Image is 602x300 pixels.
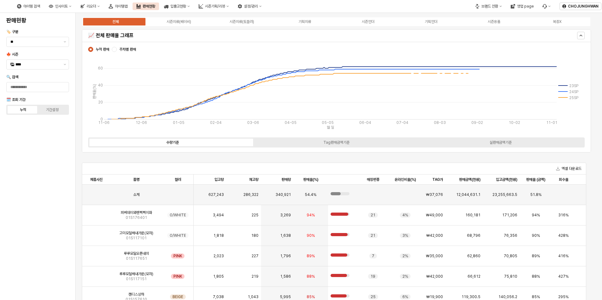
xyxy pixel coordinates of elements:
[367,177,379,182] span: 매장편중
[426,233,443,238] span: ₩42,000
[303,177,318,182] span: 판매율(%)
[133,177,139,182] span: 품명
[205,4,225,8] div: 시즌기획/리뷰
[456,192,480,197] span: 12,044,631.1
[459,177,480,182] span: 판매금액(천원)
[371,294,376,299] span: 25
[371,213,375,218] span: 21
[126,276,147,281] span: 01S117151
[61,37,69,47] button: 제안 사항 표시
[532,274,540,279] span: 88%
[88,32,459,39] h5: 📈 전체 판매율 그래프
[213,294,224,299] span: 7,038
[173,294,183,299] span: BEIGE
[170,233,186,238] span: O/WHITE
[20,108,26,112] div: 누적
[426,213,443,218] span: ₩49,000
[280,213,291,218] span: 3,269
[55,4,68,8] div: 인사이트
[249,177,258,182] span: 재고량
[160,3,194,10] button: 입출고현황
[6,17,69,24] h4: 판매현황
[105,3,131,10] button: 아이템맵
[90,177,103,182] span: 제품사진
[6,75,18,79] span: 🔍 검색
[124,251,149,256] span: 루루모달오픈내의
[426,274,443,279] span: ₩42,000
[558,233,569,238] span: 428%
[112,19,119,24] div: 전체
[504,253,517,258] span: 70,805
[251,233,258,238] span: 180
[9,107,38,113] label: 누적
[243,192,258,197] span: 286,322
[6,52,18,57] span: 🍁 시즌
[90,140,254,145] label: 수량기준
[553,19,561,24] div: 복종X
[175,177,181,182] span: 컬러
[362,19,374,24] div: 시즌언더
[275,192,291,197] span: 340,921
[280,253,291,258] span: 1,796
[425,19,437,24] div: 기획언더
[526,177,545,182] span: 판매율 (금액)
[214,177,224,182] span: 입고량
[298,19,311,24] div: 기획의류
[400,19,463,25] label: 기획언더
[234,3,265,10] button: 설정/관리
[467,253,480,258] span: 62,860
[504,274,517,279] span: 75,810
[195,3,233,10] button: 시즌기획/리뷰
[46,108,59,112] div: 기간설정
[210,19,273,25] label: 시즌의류(토들러)
[119,271,153,276] span: 루루모달배내가운(모자)
[402,253,408,258] span: 2%
[323,140,349,145] div: Tag판매금액기준
[307,233,315,238] span: 90%
[147,19,210,25] label: 시즌의류(베이비)
[558,274,569,279] span: 427%
[126,256,147,261] span: 01S117651
[173,253,182,258] span: PINK
[492,192,517,197] span: 23,255,663.5
[432,177,443,182] span: TAG가
[371,233,375,238] span: 21
[170,213,186,218] span: O/WHITE
[6,97,26,102] span: 🗓️ 조회 기간
[462,294,480,299] span: 119,300.5
[6,30,18,34] span: 🏷️ 구분
[166,140,179,145] div: 수량기준
[84,19,147,25] label: 전체
[467,233,480,238] span: 68,796
[507,3,537,10] div: 영업 page
[38,107,67,113] label: 기간설정
[96,47,109,52] span: 누적 판매
[307,274,315,279] span: 88%
[568,4,599,9] p: CHOJUNGHWAN
[402,233,408,238] span: 3%
[530,192,542,197] span: 51.8%
[517,4,534,8] div: 영업 page
[559,3,601,10] button: CHOJUNGHWAN
[115,4,128,8] div: 아이템맵
[305,192,316,197] span: 54.4%
[121,210,152,215] span: 피버데이와펜삑삑이화
[133,192,139,197] span: 소계
[307,294,315,299] span: 85%
[13,3,44,10] button: 아이템 검색
[77,3,104,10] div: 리오더
[230,19,254,24] div: 시즌의류(토들러)
[307,213,315,218] span: 94%
[481,4,498,8] div: 브랜드 전환
[496,177,517,182] span: 입고금액(천원)
[471,3,506,10] button: 브랜드 전환
[143,4,155,8] div: 판매현황
[337,19,400,25] label: 시즌언더
[426,294,443,299] span: ₩19,900
[76,13,602,300] main: App Frame
[167,19,191,24] div: 시즌의류(베이비)
[559,177,568,182] span: 회수율
[395,177,416,182] span: 온라인비율(%)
